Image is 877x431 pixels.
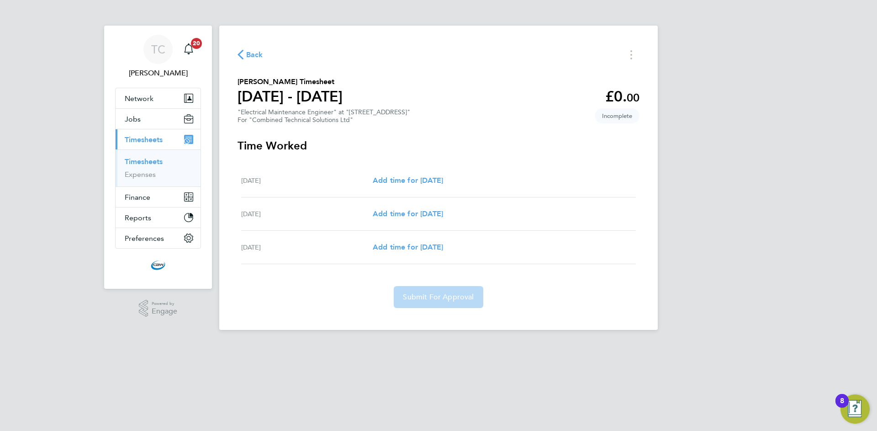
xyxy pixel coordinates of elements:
[373,243,443,251] span: Add time for [DATE]
[191,38,202,49] span: 20
[238,138,639,153] h3: Time Worked
[125,94,153,103] span: Network
[116,88,201,108] button: Network
[238,49,263,60] button: Back
[116,129,201,149] button: Timesheets
[373,208,443,219] a: Add time for [DATE]
[238,108,410,124] div: "Electrical Maintenance Engineer" at "[STREET_ADDRESS]"
[840,394,870,424] button: Open Resource Center, 8 new notifications
[373,176,443,185] span: Add time for [DATE]
[116,149,201,186] div: Timesheets
[125,135,163,144] span: Timesheets
[115,68,201,79] span: Tom Cheek
[241,175,373,186] div: [DATE]
[840,401,844,413] div: 8
[139,300,178,317] a: Powered byEngage
[241,208,373,219] div: [DATE]
[116,208,201,228] button: Reports
[151,43,165,55] span: TC
[125,213,151,222] span: Reports
[125,157,163,166] a: Timesheets
[246,49,263,60] span: Back
[627,91,639,104] span: 00
[125,193,150,202] span: Finance
[116,109,201,129] button: Jobs
[152,300,177,308] span: Powered by
[595,108,639,123] span: This timesheet is Incomplete.
[104,26,212,289] nav: Main navigation
[115,35,201,79] a: TC[PERSON_NAME]
[238,87,343,106] h1: [DATE] - [DATE]
[180,35,198,64] a: 20
[125,115,141,123] span: Jobs
[373,175,443,186] a: Add time for [DATE]
[116,187,201,207] button: Finance
[125,170,156,179] a: Expenses
[238,76,343,87] h2: [PERSON_NAME] Timesheet
[623,48,639,62] button: Timesheets Menu
[373,242,443,253] a: Add time for [DATE]
[125,234,164,243] span: Preferences
[238,116,410,124] div: For "Combined Technical Solutions Ltd"
[152,308,177,315] span: Engage
[116,228,201,248] button: Preferences
[241,242,373,253] div: [DATE]
[115,258,201,272] a: Go to home page
[373,209,443,218] span: Add time for [DATE]
[605,88,639,105] app-decimal: £0.
[151,258,165,272] img: cbwstaffingsolutions-logo-retina.png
